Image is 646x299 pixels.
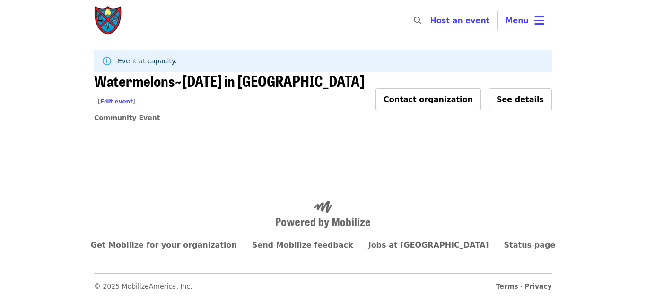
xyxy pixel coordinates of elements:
a: Status page [504,240,556,249]
button: Contact organization [375,88,481,111]
a: Send Mobilize feedback [252,240,353,249]
span: © 2025 MobilizeAmerica, Inc. [94,282,192,290]
a: Community Event [94,114,160,121]
a: Terms [496,282,518,290]
span: Contact organization [384,95,473,104]
span: · [496,282,552,291]
a: Privacy [524,282,552,290]
a: Get Mobilize for your organization [91,240,237,249]
a: Edit event [100,98,133,105]
i: search icon [414,16,421,25]
a: Jobs at [GEOGRAPHIC_DATA] [368,240,489,249]
input: Search [427,9,435,32]
i: bars icon [534,14,544,27]
button: Toggle account menu [498,9,552,32]
span: See details [497,95,544,104]
span: Menu [505,16,529,25]
nav: Primary footer navigation [94,239,552,251]
nav: Secondary footer navigation [94,273,552,291]
span: [ ] [98,98,135,105]
button: See details [489,88,552,111]
a: Host an event [430,16,489,25]
img: Powered by Mobilize [276,201,370,228]
span: Watermelons~[DATE] in [GEOGRAPHIC_DATA] [94,69,365,111]
span: Event at capacity. [118,57,177,65]
img: Society of St. Andrew - Home [94,6,122,36]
